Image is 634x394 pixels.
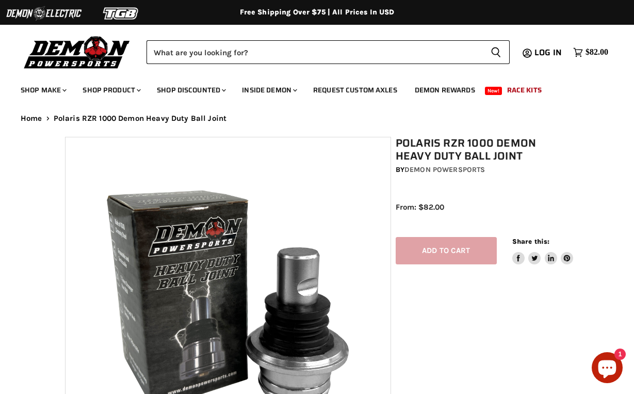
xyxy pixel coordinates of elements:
[13,80,73,101] a: Shop Make
[534,46,562,59] span: Log in
[530,48,568,57] a: Log in
[485,87,502,95] span: New!
[482,40,510,64] button: Search
[147,40,482,64] input: Search
[54,114,227,123] span: Polaris RZR 1000 Demon Heavy Duty Ball Joint
[589,352,626,386] inbox-online-store-chat: Shopify online store chat
[21,34,134,70] img: Demon Powersports
[512,238,549,245] span: Share this:
[21,114,42,123] a: Home
[5,4,83,23] img: Demon Electric Logo 2
[396,164,574,176] div: by
[149,80,232,101] a: Shop Discounted
[396,202,444,212] span: From: $82.00
[512,237,574,264] aside: Share this:
[234,80,303,101] a: Inside Demon
[305,80,405,101] a: Request Custom Axles
[586,48,608,57] span: $82.00
[407,80,483,101] a: Demon Rewards
[499,80,549,101] a: Race Kits
[13,75,606,101] ul: Main menu
[404,165,485,174] a: Demon Powersports
[83,4,160,23] img: TGB Logo 2
[396,137,574,163] h1: Polaris RZR 1000 Demon Heavy Duty Ball Joint
[568,45,613,60] a: $82.00
[75,80,147,101] a: Shop Product
[147,40,510,64] form: Product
